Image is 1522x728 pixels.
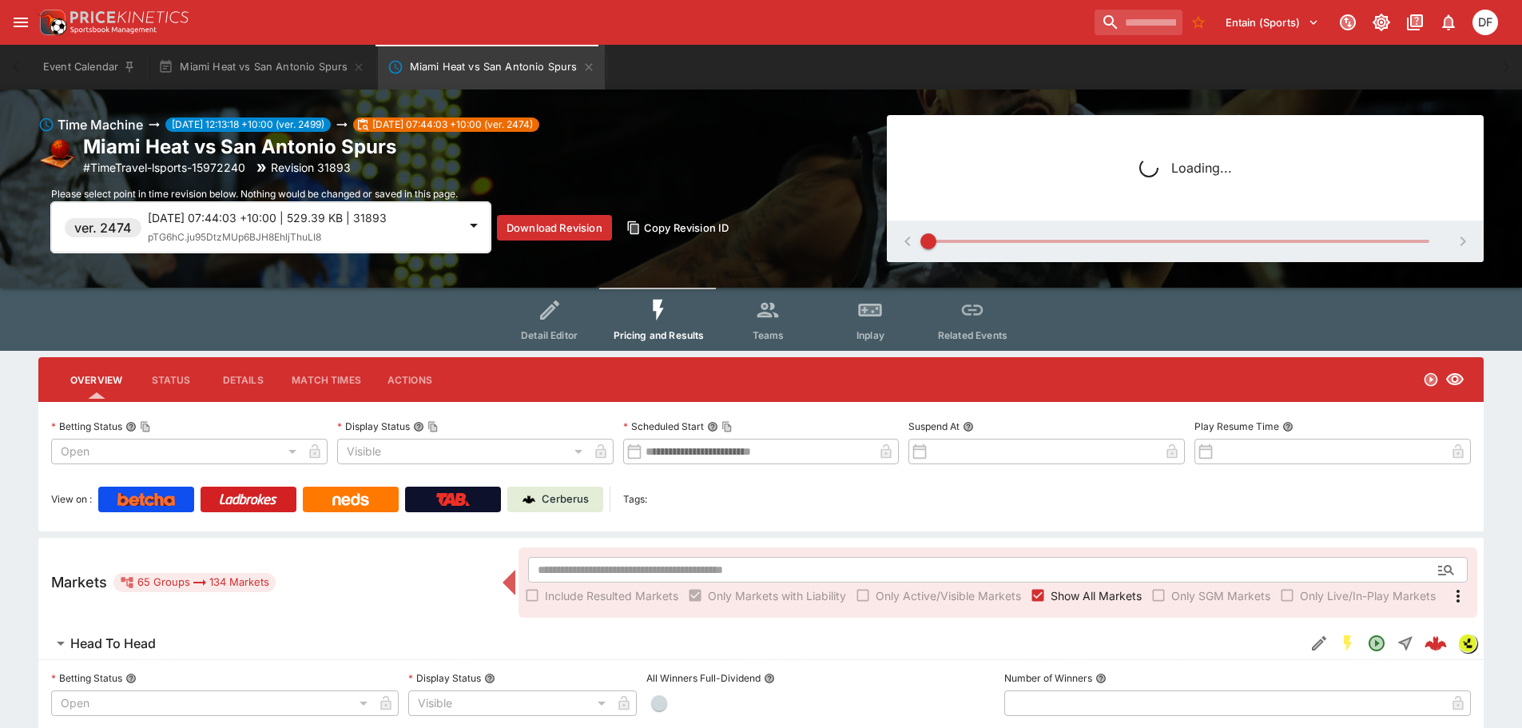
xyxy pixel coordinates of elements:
button: Number of Winners [1095,673,1107,684]
button: Toggle light/dark mode [1367,8,1396,37]
button: Open [1362,629,1391,658]
img: Ladbrokes [219,493,277,506]
svg: More [1448,587,1468,606]
span: Please select point in time revision below. Nothing would be changed or saved in this page. [51,188,458,200]
img: logo-cerberus--red.svg [1425,632,1447,654]
button: Open [1432,555,1460,584]
div: Open [51,439,302,464]
svg: Open [1367,634,1386,653]
p: Display Status [337,420,410,433]
div: Open [51,690,373,716]
h6: Head To Head [70,635,156,652]
span: pTG6hC.ju95DtzMUp6BJH8EhljThuLI8 [148,231,321,243]
span: Only Markets with Liability [708,587,846,604]
span: Pricing and Results [614,329,705,341]
span: Only SGM Markets [1171,587,1270,604]
div: 65 Groups 134 Markets [120,573,269,592]
button: SGM Enabled [1333,629,1362,658]
p: Cerberus [542,491,589,507]
div: David Foster [1472,10,1498,35]
span: Include Resulted Markets [545,587,678,604]
button: Display StatusCopy To Clipboard [413,421,424,432]
button: Actions [374,360,446,399]
span: Related Events [938,329,1007,341]
button: Straight [1391,629,1420,658]
p: Scheduled Start [623,420,704,433]
svg: Open [1423,372,1439,388]
button: No Bookmarks [1186,10,1211,35]
h6: Time Machine [58,115,143,134]
button: Play Resume Time [1282,421,1294,432]
button: Miami Heat vs San Antonio Spurs [378,45,604,90]
button: Scheduled StartCopy To Clipboard [707,421,718,432]
div: f4492b29-e7fa-4500-9006-55a32bb5935e [1425,632,1447,654]
button: Miami Heat vs San Antonio Spurs [149,45,375,90]
div: Visible [408,690,611,716]
button: Select Tenant [1216,10,1329,35]
p: Betting Status [51,671,122,685]
h5: Markets [51,573,107,591]
button: Betting StatusCopy To Clipboard [125,421,137,432]
p: Revision 31893 [271,159,351,176]
button: Copy Revision ID [618,215,739,241]
span: [DATE] 12:13:18 +10:00 (ver. 2499) [165,117,331,132]
button: Suspend At [963,421,974,432]
span: [DATE] 07:44:03 +10:00 (ver. 2474) [366,117,539,132]
div: lsports [1458,634,1477,653]
img: Neds [332,493,368,506]
p: Display Status [408,671,481,685]
h6: ver. 2474 [74,218,132,237]
p: Betting Status [51,420,122,433]
span: Show All Markets [1051,587,1142,604]
button: Match Times [279,360,374,399]
input: search [1095,10,1182,35]
button: Details [207,360,279,399]
button: open drawer [6,8,35,37]
img: Sportsbook Management [70,26,157,34]
a: Cerberus [507,487,603,512]
button: Download Revision [497,215,612,241]
button: Copy To Clipboard [427,421,439,432]
p: [DATE] 07:44:03 +10:00 | 529.39 KB | 31893 [148,209,458,226]
img: PriceKinetics [70,11,189,23]
h2: Copy To Clipboard [83,134,396,159]
span: Only Active/Visible Markets [876,587,1021,604]
span: Inplay [856,329,884,341]
label: Tags: [623,487,647,512]
span: Teams [753,329,785,341]
button: David Foster [1468,5,1503,40]
button: Notifications [1434,8,1463,37]
label: View on : [51,487,92,512]
svg: Visible [1445,370,1464,389]
button: All Winners Full-Dividend [764,673,775,684]
p: All Winners Full-Dividend [646,671,761,685]
button: Connected to PK [1333,8,1362,37]
button: Copy To Clipboard [721,421,733,432]
div: Event type filters [499,288,1024,351]
img: Betcha [117,493,175,506]
button: Edit Detail [1305,629,1333,658]
img: TabNZ [436,493,470,506]
p: Copy To Clipboard [83,159,245,176]
div: Loading... [900,128,1471,208]
span: Detail Editor [521,329,578,341]
span: Only Live/In-Play Markets [1300,587,1436,604]
p: Number of Winners [1004,671,1092,685]
button: Event Calendar [34,45,145,90]
p: Play Resume Time [1194,420,1279,433]
button: Display Status [484,673,495,684]
img: Cerberus [523,493,535,506]
button: Status [135,360,207,399]
img: basketball.png [38,136,77,174]
a: f4492b29-e7fa-4500-9006-55a32bb5935e [1420,627,1452,659]
div: Visible [337,439,588,464]
button: Copy To Clipboard [140,421,151,432]
button: Betting Status [125,673,137,684]
button: Head To Head [38,627,1305,659]
button: Documentation [1401,8,1429,37]
p: Suspend At [908,420,960,433]
img: PriceKinetics Logo [35,6,67,38]
button: Overview [58,360,135,399]
img: lsports [1459,635,1476,652]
